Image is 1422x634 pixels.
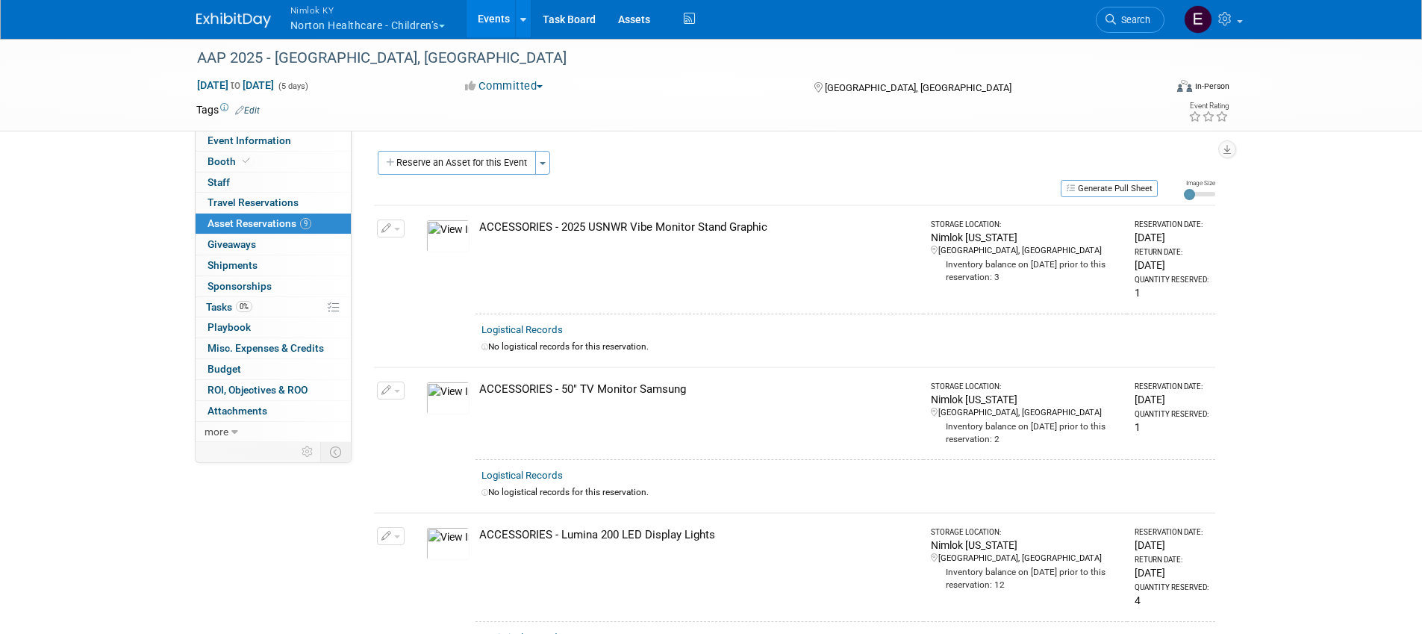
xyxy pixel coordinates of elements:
div: [DATE] [1135,230,1209,245]
button: Committed [460,78,549,94]
img: Elizabeth Griffin [1184,5,1212,34]
button: Generate Pull Sheet [1061,180,1158,197]
div: Image Size [1184,178,1215,187]
span: Attachments [208,405,267,417]
span: Asset Reservations [208,217,311,229]
a: Attachments [196,401,351,421]
span: Playbook [208,321,251,333]
i: Booth reservation complete [243,157,250,165]
div: Return Date: [1135,555,1209,565]
a: Edit [235,105,260,116]
div: ACCESSORIES - Lumina 200 LED Display Lights [479,527,917,543]
div: [GEOGRAPHIC_DATA], [GEOGRAPHIC_DATA] [931,553,1122,565]
div: Event Rating [1188,102,1229,110]
a: Tasks0% [196,297,351,317]
span: Giveaways [208,238,256,250]
div: Storage Location: [931,382,1122,392]
div: 4 [1135,593,1209,608]
div: [DATE] [1135,392,1209,407]
div: Storage Location: [931,220,1122,230]
div: Inventory balance on [DATE] prior to this reservation: 2 [931,419,1122,446]
img: View Images [426,527,470,560]
span: to [228,79,243,91]
div: [DATE] [1135,538,1209,553]
div: [GEOGRAPHIC_DATA], [GEOGRAPHIC_DATA] [931,245,1122,257]
img: Format-Inperson.png [1177,80,1192,92]
div: Quantity Reserved: [1135,275,1209,285]
span: Event Information [208,134,291,146]
span: Shipments [208,259,258,271]
a: Logistical Records [481,470,563,481]
div: In-Person [1194,81,1229,92]
a: Staff [196,173,351,193]
div: Nimlok [US_STATE] [931,392,1122,407]
a: Playbook [196,317,351,338]
td: Personalize Event Tab Strip [295,442,321,461]
div: Nimlok [US_STATE] [931,230,1122,245]
div: Reservation Date: [1135,220,1209,230]
a: Travel Reservations [196,193,351,213]
img: ExhibitDay [196,13,271,28]
a: Search [1096,7,1164,33]
span: Misc. Expenses & Credits [208,342,324,354]
img: View Images [426,220,470,252]
div: [DATE] [1135,258,1209,273]
div: Inventory balance on [DATE] prior to this reservation: 12 [931,565,1122,591]
div: AAP 2025 - [GEOGRAPHIC_DATA], [GEOGRAPHIC_DATA] [192,45,1142,72]
div: 1 [1135,285,1209,300]
button: Reserve an Asset for this Event [378,151,536,175]
span: Booth [208,155,253,167]
div: Reservation Date: [1135,527,1209,538]
div: Quantity Reserved: [1135,409,1209,420]
td: Tags [196,102,260,117]
a: Booth [196,152,351,172]
a: Giveaways [196,234,351,255]
div: Inventory balance on [DATE] prior to this reservation: 3 [931,257,1122,284]
div: Quantity Reserved: [1135,582,1209,593]
a: Asset Reservations9 [196,214,351,234]
div: ACCESSORIES - 2025 USNWR Vibe Monitor Stand Graphic [479,220,917,235]
div: [DATE] [1135,565,1209,580]
div: No logistical records for this reservation. [481,486,1209,499]
span: [DATE] [DATE] [196,78,275,92]
a: ROI, Objectives & ROO [196,380,351,400]
a: Event Information [196,131,351,151]
div: Storage Location: [931,527,1122,538]
div: ACCESSORIES - 50" TV Monitor Samsung [479,382,917,397]
a: Budget [196,359,351,379]
span: Tasks [206,301,252,313]
div: [GEOGRAPHIC_DATA], [GEOGRAPHIC_DATA] [931,407,1122,419]
span: Staff [208,176,230,188]
td: Toggle Event Tabs [320,442,351,461]
div: Nimlok [US_STATE] [931,538,1122,553]
span: [GEOGRAPHIC_DATA], [GEOGRAPHIC_DATA] [825,82,1011,93]
span: ROI, Objectives & ROO [208,384,308,396]
a: Shipments [196,255,351,276]
span: 0% [236,301,252,312]
div: Event Format [1076,78,1230,100]
span: (5 days) [277,81,308,91]
span: Budget [208,363,241,375]
div: No logistical records for this reservation. [481,341,1209,353]
a: Misc. Expenses & Credits [196,338,351,358]
div: Reservation Date: [1135,382,1209,392]
span: more [205,426,228,438]
a: Sponsorships [196,276,351,296]
a: more [196,422,351,442]
span: Search [1116,14,1150,25]
a: Logistical Records [481,324,563,335]
div: 1 [1135,420,1209,435]
img: View Images [426,382,470,414]
div: Return Date: [1135,247,1209,258]
span: 9 [300,218,311,229]
span: Travel Reservations [208,196,299,208]
span: Sponsorships [208,280,272,292]
span: Nimlok KY [290,2,445,18]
